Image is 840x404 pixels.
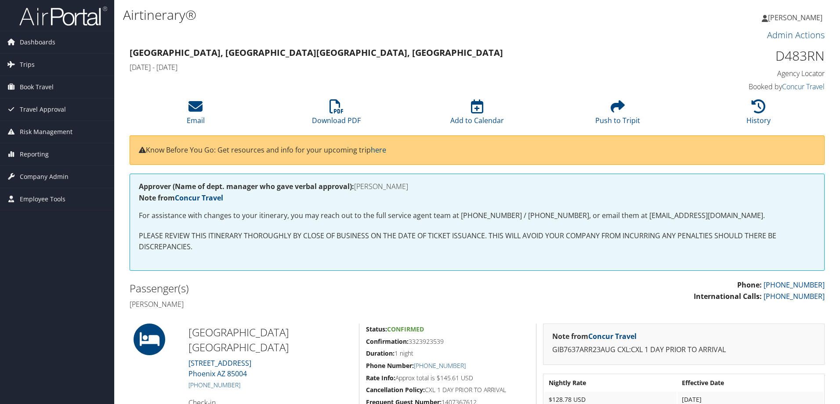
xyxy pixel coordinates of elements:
strong: Rate Info: [366,374,395,382]
h2: Passenger(s) [130,281,471,296]
h1: Airtinerary® [123,6,595,24]
a: [PERSON_NAME] [762,4,831,31]
th: Nightly Rate [544,375,677,391]
a: [PHONE_NUMBER] [764,280,825,290]
th: Effective Date [677,375,823,391]
p: GIB7637ARR23AUG CXL:CXL 1 DAY PRIOR TO ARRIVAL [552,344,815,356]
span: Risk Management [20,121,72,143]
a: History [746,104,771,125]
a: Admin Actions [767,29,825,41]
h4: Booked by [661,82,825,91]
span: Dashboards [20,31,55,53]
p: PLEASE REVIEW THIS ITINERARY THOROUGHLY BY CLOSE OF BUSINESS ON THE DATE OF TICKET ISSUANCE. THIS... [139,230,815,253]
a: Email [187,104,205,125]
h5: CXL 1 DAY PRIOR TO ARRIVAL [366,386,529,394]
strong: Cancellation Policy: [366,386,425,394]
h1: D483RN [661,47,825,65]
strong: Note from [139,193,223,203]
strong: Approver (Name of dept. manager who gave verbal approval): [139,182,354,191]
h4: [PERSON_NAME] [139,183,815,190]
strong: International Calls: [694,291,762,301]
a: Concur Travel [782,82,825,91]
span: Employee Tools [20,188,65,210]
span: Book Travel [20,76,54,98]
strong: Status: [366,325,387,333]
span: Company Admin [20,166,69,188]
h4: [PERSON_NAME] [130,299,471,309]
strong: Confirmation: [366,337,409,346]
span: [PERSON_NAME] [768,13,822,22]
h5: Approx total is $145.61 USD [366,374,529,382]
img: airportal-logo.png [19,6,107,26]
strong: Note from [552,331,637,341]
a: [PHONE_NUMBER] [764,291,825,301]
strong: Duration: [366,349,395,357]
a: here [371,145,386,155]
strong: [GEOGRAPHIC_DATA], [GEOGRAPHIC_DATA] [GEOGRAPHIC_DATA], [GEOGRAPHIC_DATA] [130,47,503,58]
span: Reporting [20,143,49,165]
a: Push to Tripit [595,104,640,125]
a: Add to Calendar [450,104,504,125]
p: Know Before You Go: Get resources and info for your upcoming trip [139,145,815,156]
span: Trips [20,54,35,76]
h2: [GEOGRAPHIC_DATA] [GEOGRAPHIC_DATA] [188,325,352,354]
a: [PHONE_NUMBER] [188,381,240,389]
h4: Agency Locator [661,69,825,78]
p: For assistance with changes to your itinerary, you may reach out to the full service agent team a... [139,210,815,222]
a: Download PDF [312,104,361,125]
strong: Phone: [737,280,762,290]
h4: [DATE] - [DATE] [130,62,648,72]
a: [PHONE_NUMBER] [414,361,466,370]
a: Concur Travel [175,193,223,203]
h5: 3323923539 [366,337,529,346]
strong: Phone Number: [366,361,414,370]
a: Concur Travel [588,331,637,341]
span: Confirmed [387,325,424,333]
span: Travel Approval [20,98,66,120]
a: [STREET_ADDRESS]Phoenix AZ 85004 [188,358,251,379]
h5: 1 night [366,349,529,358]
